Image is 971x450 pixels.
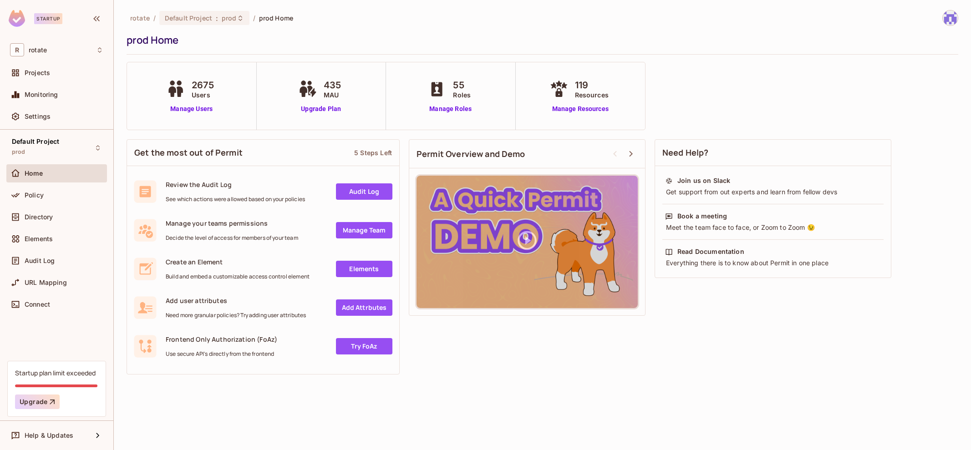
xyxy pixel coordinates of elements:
[25,301,50,308] span: Connect
[336,261,392,277] a: Elements
[548,104,613,114] a: Manage Resources
[166,273,310,280] span: Build and embed a customizable access control element
[166,350,277,358] span: Use secure API's directly from the frontend
[677,247,744,256] div: Read Documentation
[677,212,727,221] div: Book a meeting
[324,90,341,100] span: MAU
[25,113,51,120] span: Settings
[354,148,392,157] div: 5 Steps Left
[10,43,24,56] span: R
[166,196,305,203] span: See which actions were allowed based on your policies
[29,46,47,54] span: Workspace: rotate
[166,335,277,344] span: Frontend Only Authorization (FoAz)
[166,234,298,242] span: Decide the level of access for members of your team
[222,14,237,22] span: prod
[165,14,212,22] span: Default Project
[324,78,341,92] span: 435
[166,258,310,266] span: Create an Element
[426,104,475,114] a: Manage Roles
[336,222,392,238] a: Manage Team
[25,213,53,221] span: Directory
[665,223,881,232] div: Meet the team face to face, or Zoom to Zoom 😉
[15,394,60,409] button: Upgrade
[166,219,298,228] span: Manage your teams permissions
[9,10,25,27] img: SReyMgAAAABJRU5ErkJggg==
[25,432,73,439] span: Help & Updates
[25,192,44,199] span: Policy
[453,90,471,100] span: Roles
[336,338,392,354] a: Try FoAz
[25,69,50,76] span: Projects
[665,258,881,268] div: Everything there is to know about Permit in one place
[575,90,609,100] span: Resources
[166,312,306,319] span: Need more granular policies? Try adding user attributes
[25,91,58,98] span: Monitoring
[417,148,525,160] span: Permit Overview and Demo
[453,78,471,92] span: 55
[336,299,392,316] a: Add Attrbutes
[25,257,55,264] span: Audit Log
[130,14,150,22] span: the active workspace
[943,10,958,25] img: yoongjia@letsrotate.com
[662,147,709,158] span: Need Help?
[12,138,59,145] span: Default Project
[677,176,730,185] div: Join us on Slack
[153,14,156,22] li: /
[12,148,25,156] span: prod
[166,180,305,189] span: Review the Audit Log
[164,104,219,114] a: Manage Users
[259,14,293,22] span: prod Home
[575,78,609,92] span: 119
[34,13,62,24] div: Startup
[134,147,243,158] span: Get the most out of Permit
[215,15,219,22] span: :
[25,235,53,243] span: Elements
[127,33,954,47] div: prod Home
[25,279,67,286] span: URL Mapping
[166,296,306,305] span: Add user attributes
[15,369,96,377] div: Startup plan limit exceeded
[192,90,214,100] span: Users
[253,14,255,22] li: /
[665,187,881,197] div: Get support from out experts and learn from fellow devs
[296,104,346,114] a: Upgrade Plan
[336,183,392,200] a: Audit Log
[192,78,214,92] span: 2675
[25,170,43,177] span: Home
